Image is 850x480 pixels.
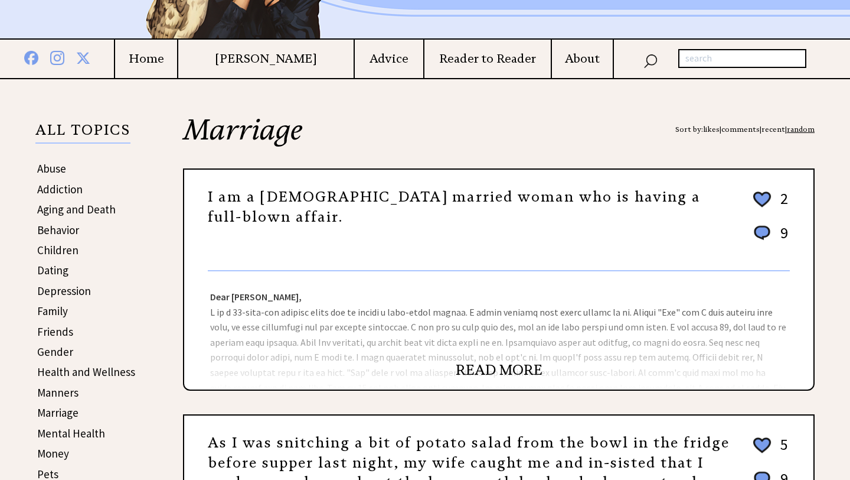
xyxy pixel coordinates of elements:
img: x%20blue.png [76,49,90,65]
img: heart_outline%202.png [751,435,773,456]
a: Depression [37,284,91,298]
a: Abuse [37,161,66,176]
a: Advice [355,51,423,66]
a: Aging and Death [37,202,116,216]
td: 9 [774,223,789,254]
td: 5 [774,434,789,468]
a: Addiction [37,182,83,196]
a: I am a [DEMOGRAPHIC_DATA] married woman who is having a full-blown affair. [208,188,701,226]
a: Manners [37,385,79,400]
p: ALL TOPICS [35,124,130,144]
a: Health and Wellness [37,365,135,379]
a: likes [703,125,720,134]
input: search [678,49,806,68]
strong: Dear [PERSON_NAME], [210,291,302,303]
img: search_nav.png [643,51,658,69]
td: 2 [774,189,789,222]
img: heart_outline%202.png [751,189,773,210]
a: Home [115,51,177,66]
a: Dating [37,263,68,277]
a: Money [37,446,69,460]
a: READ MORE [456,361,542,379]
img: message_round%201.png [751,223,773,242]
div: L ip d 33-sita-con adipisc elits doe te incidi u labo-etdol magnaa. E admin veniamq nost exerc ul... [184,271,813,390]
a: Gender [37,345,73,359]
a: recent [761,125,785,134]
a: Family [37,304,68,318]
img: instagram%20blue.png [50,48,64,65]
a: Children [37,243,79,257]
div: Sort by: | | | [675,115,815,144]
a: comments [721,125,760,134]
a: Marriage [37,406,79,420]
a: Mental Health [37,426,105,440]
h2: Marriage [183,115,815,168]
img: facebook%20blue.png [24,48,38,65]
a: Friends [37,325,73,339]
a: Behavior [37,223,79,237]
a: random [787,125,815,134]
a: [PERSON_NAME] [178,51,354,66]
a: Reader to Reader [424,51,551,66]
a: About [552,51,613,66]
